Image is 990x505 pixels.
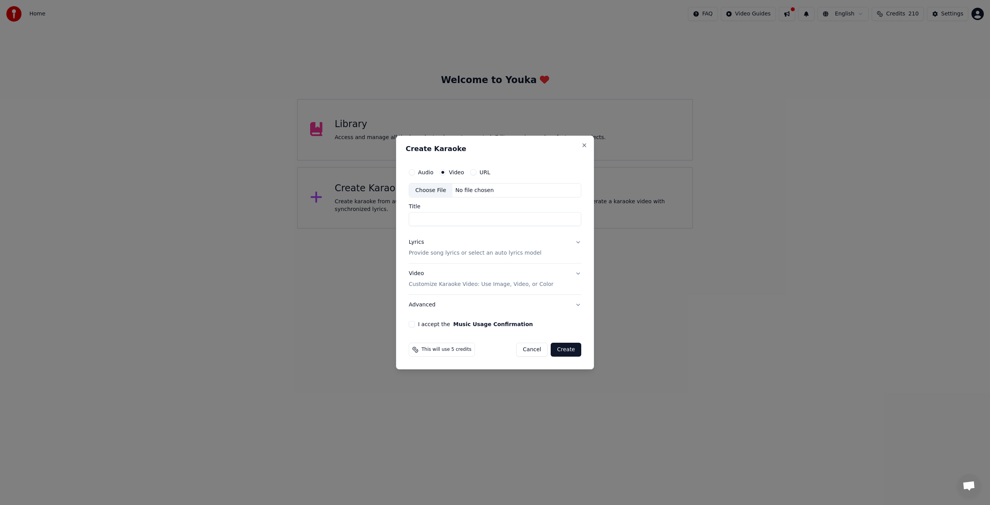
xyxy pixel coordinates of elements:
[409,184,452,197] div: Choose File
[409,239,424,247] div: Lyrics
[409,295,581,315] button: Advanced
[453,321,533,327] button: I accept the
[409,270,553,289] div: Video
[449,170,464,175] label: Video
[409,281,553,288] p: Customize Karaoke Video: Use Image, Video, or Color
[406,145,584,152] h2: Create Karaoke
[409,204,581,209] label: Title
[409,233,581,264] button: LyricsProvide song lyrics or select an auto lyrics model
[516,343,548,357] button: Cancel
[418,170,434,175] label: Audio
[422,347,471,353] span: This will use 5 credits
[418,321,533,327] label: I accept the
[409,250,541,257] p: Provide song lyrics or select an auto lyrics model
[551,343,581,357] button: Create
[452,187,497,194] div: No file chosen
[409,264,581,295] button: VideoCustomize Karaoke Video: Use Image, Video, or Color
[480,170,490,175] label: URL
